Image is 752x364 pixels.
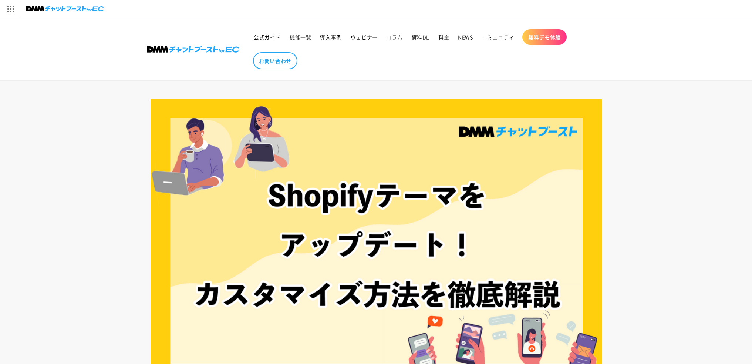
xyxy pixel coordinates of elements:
[522,29,567,45] a: 無料デモ体験
[453,29,477,45] a: NEWS
[259,57,291,64] span: お問い合わせ
[382,29,407,45] a: コラム
[478,29,519,45] a: コミュニティ
[412,34,429,40] span: 資料DL
[147,46,239,53] img: 株式会社DMM Boost
[528,34,561,40] span: 無料デモ体験
[1,1,20,17] img: サービス
[407,29,434,45] a: 資料DL
[387,34,403,40] span: コラム
[346,29,382,45] a: ウェビナー
[26,4,104,14] img: チャットブーストforEC
[290,34,311,40] span: 機能一覧
[438,34,449,40] span: 料金
[458,34,473,40] span: NEWS
[320,34,341,40] span: 導入事例
[351,34,378,40] span: ウェビナー
[254,34,281,40] span: 公式ガイド
[482,34,515,40] span: コミュニティ
[316,29,346,45] a: 導入事例
[434,29,453,45] a: 料金
[285,29,316,45] a: 機能一覧
[253,52,297,69] a: お問い合わせ
[249,29,285,45] a: 公式ガイド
